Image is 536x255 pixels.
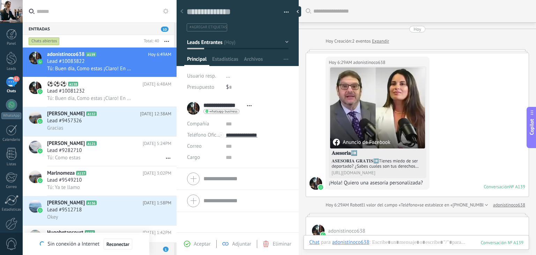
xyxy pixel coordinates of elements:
img: icon [38,178,43,183]
span: [PERSON_NAME] [47,110,85,117]
a: adonistinoco638 [493,202,525,209]
span: adonistinoco638 [353,59,385,66]
div: Leads [1,67,22,71]
span: adonistinoco638 [312,225,325,237]
span: A138 [68,82,78,86]
span: Gracias [47,125,63,131]
div: Total: 40 [141,38,159,45]
span: Tú: Buen día, Como estas ¡Claro! En el transcurso de la [DATE] el Abogado se comunicara contigo p... [47,65,133,72]
img: waba.svg [321,232,326,237]
span: Lead #9282710 [47,147,82,154]
span: [DATE] 3:02PM [143,170,171,177]
div: 𝐀𝐒𝐄𝐒𝐎𝐑𝐈𝐀 𝐆𝐑𝐀𝐓𝐈𝐒➡️Tienes miedo de ser deportado? ¿Sabes cuales son tus derechos como inmigrante? P... [332,158,424,169]
span: Presupuesto [187,84,214,90]
a: avataricon[PERSON_NAME]A136[DATE] 1:58PMLead #9512718Okey [23,196,177,225]
span: Marlnomeza [47,170,75,177]
div: Chats abiertos [29,37,60,45]
img: icon [38,59,43,64]
span: Lead #9512718 [47,206,82,213]
span: A135 [85,230,95,235]
span: 10 [161,27,169,32]
span: Tú: Como estas [47,154,81,161]
span: Cargo [187,155,200,160]
div: Hoy [326,38,334,45]
span: A132 [86,111,96,116]
span: Lead #9549210 [47,177,82,184]
span: [DATE] 6:48AM [143,81,171,88]
span: Okey [47,214,58,220]
div: Cargo [187,152,221,163]
div: Entradas [23,22,174,35]
span: Usuario resp. [187,73,216,79]
span: Lead #9457326 [47,117,82,124]
div: Listas [1,162,22,167]
img: icon [38,208,43,213]
img: waba.svg [318,185,323,190]
img: icon [38,119,43,124]
span: Estadísticas [212,56,238,66]
span: #agregar etiquetas [189,25,227,30]
a: avataricon[PERSON_NAME]A121[DATE] 5:24PMLead #9282710Tú: Como estas [23,137,177,166]
span: 2 eventos [352,38,371,45]
span: adonistinoco638 [310,177,322,190]
div: Hoy 6:29AM [326,202,350,209]
span: [PERSON_NAME] [47,140,85,147]
span: Aceptar [194,241,210,247]
span: Tú: Buen día, Como estas ¡Claro! En el transcurso de la [DATE] el Abogado se comunicara contigo p... [47,95,133,102]
span: [DATE] 1:42PM [143,229,171,236]
div: Estadísticas [1,207,22,212]
span: Hugobetancourt [47,229,83,236]
div: Sin conexión a Internet [40,238,132,250]
span: Lead #10081232 [47,88,85,95]
span: Tú: Ya te llamo [47,184,80,191]
span: adonistinoco638 [47,51,84,58]
span: A136 [86,201,96,205]
span: Teléfono Oficina [187,132,223,138]
span: 1 [163,247,169,252]
span: A121 [86,141,96,146]
div: Calendario [1,138,22,142]
span: [DATE] 5:24PM [143,140,171,147]
span: [DATE] 1:58PM [143,199,171,206]
span: whatsapp business [209,110,237,113]
div: Compañía [187,118,221,130]
div: Anuncio de Facebook [333,139,390,146]
span: se establece en «[PHONE_NUMBER]» [419,202,491,209]
a: avataricon⚽⚽⚽A138[DATE] 6:48AMLead #10081232Tú: Buen día, Como estas ¡Claro! En el transcurso de ... [23,77,177,107]
div: WhatsApp [1,112,21,119]
a: Anuncio de Facebook𝐀𝐬𝐞𝐬𝐨𝐫𝐢𝐚➡️𝐀𝐒𝐄𝐒𝐎𝐑𝐈𝐀 𝐆𝐑𝐀𝐓𝐈𝐒➡️Tienes miedo de ser deportado? ¿Sabes cuales son tu... [330,67,425,177]
button: Correo [187,141,202,152]
div: $ [226,82,289,93]
div: Usuario resp. [187,71,221,82]
span: Robot [350,202,361,208]
span: ... [226,73,230,79]
div: Hoy 6:29AM [329,59,353,66]
span: Archivos [244,56,263,66]
div: Chats [1,89,22,94]
span: Adjuntar [232,241,251,247]
div: 139 [481,240,523,246]
div: [URL][DOMAIN_NAME] [332,170,424,175]
span: : [369,239,370,246]
div: Correo [1,185,22,189]
span: ⚽⚽⚽ [47,81,67,88]
a: Expandir [372,38,389,45]
span: [DATE] 12:38AM [140,110,171,117]
img: icon [38,148,43,153]
a: avatariconadonistinoco638A139Hoy 6:49AMLead #10083822Tú: Buen día, Como estas ¡Claro! En el trans... [23,48,177,77]
span: A139 [86,52,96,57]
div: Ocultar [294,6,301,17]
span: Correo [187,143,202,150]
a: avatariconMarlnomezaA137[DATE] 3:02PMLead #9549210Tú: Ya te llamo [23,166,177,196]
span: [PERSON_NAME] [47,199,85,206]
div: Panel [1,42,22,46]
a: avataricon[PERSON_NAME]A132[DATE] 12:38AMLead #9457326Gracias [23,107,177,136]
span: adonistinoco638 [328,228,365,234]
span: Eliminar [273,241,291,247]
div: Hoy [414,26,421,32]
span: 11 [13,76,19,82]
div: ¡Hola! Quiero una asesoría personalizada? [329,180,426,187]
h4: 𝐀𝐬𝐞𝐬𝐨𝐫𝐢𝐚➡️ [332,150,424,157]
span: Copilot [528,119,535,135]
span: Lead #10083822 [47,58,85,65]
